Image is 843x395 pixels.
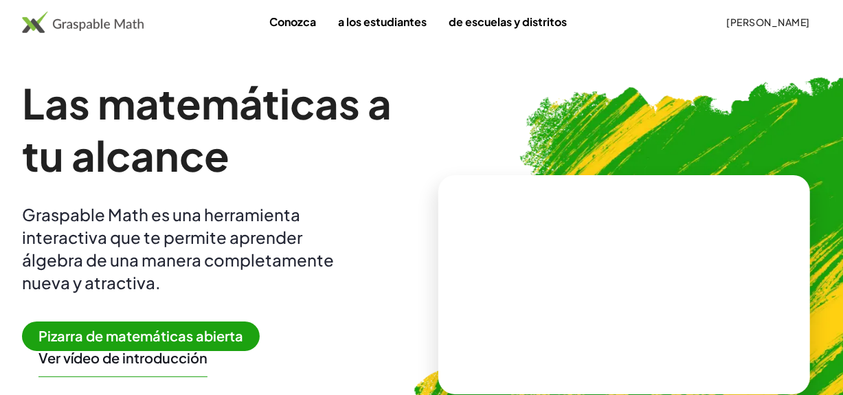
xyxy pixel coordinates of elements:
[727,16,810,28] font: [PERSON_NAME]
[22,204,334,293] font: Graspable Math es una herramienta interactiva que te permite aprender álgebra de una manera compl...
[327,9,438,34] a: a los estudiantes
[449,14,567,29] font: de escuelas y distritos
[22,330,271,344] a: Pizarra de matemáticas abierta
[38,327,243,344] font: Pizarra de matemáticas abierta
[269,14,316,29] font: Conozca
[22,77,392,181] font: Las matemáticas a tu alcance
[38,349,207,367] button: Ver vídeo de introducción
[38,349,207,366] font: Ver vídeo de introducción
[338,14,427,29] font: a los estudiantes
[521,234,727,337] video: ¿Qué es esto? Es notación matemática dinámica. Esta notación desempeña un papel fundamental en có...
[715,10,821,34] button: [PERSON_NAME]
[258,9,327,34] a: Conozca
[438,9,578,34] a: de escuelas y distritos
